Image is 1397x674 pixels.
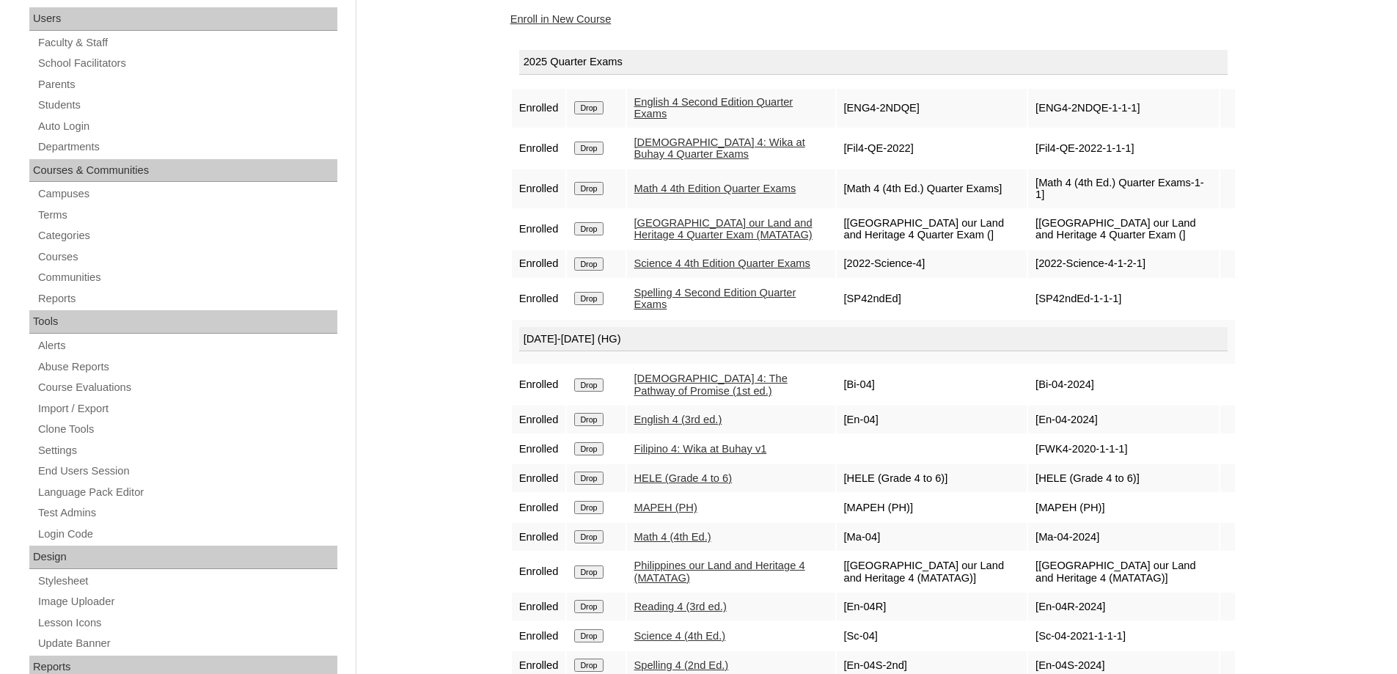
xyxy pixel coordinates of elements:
td: Enrolled [512,406,566,433]
a: Spelling 4 (2nd Ed.) [634,659,729,671]
a: Course Evaluations [37,378,337,397]
input: Drop [574,142,603,155]
input: Drop [574,530,603,543]
td: [[GEOGRAPHIC_DATA] our Land and Heritage 4 (MATATAG)] [837,552,1027,591]
td: Enrolled [512,435,566,463]
a: English 4 Second Edition Quarter Exams [634,96,793,120]
td: [FWK4-2020-1-1-1] [1028,435,1219,463]
input: Drop [574,472,603,485]
a: Login Code [37,525,337,543]
td: [Ma-04-2024] [1028,523,1219,551]
td: [MAPEH (PH)] [837,494,1027,521]
td: [En-04R] [837,593,1027,620]
a: Settings [37,442,337,460]
a: Science 4 4th Edition Quarter Exams [634,257,810,269]
a: Filipino 4: Wika at Buhay v1 [634,443,767,455]
td: [Math 4 (4th Ed.) Quarter Exams] [837,169,1027,208]
a: Terms [37,206,337,224]
input: Drop [574,182,603,195]
a: Alerts [37,337,337,355]
td: [Ma-04] [837,523,1027,551]
td: [[GEOGRAPHIC_DATA] our Land and Heritage 4 (MATATAG)] [1028,552,1219,591]
input: Drop [574,413,603,426]
td: [Fil4-QE-2022-1-1-1] [1028,129,1219,168]
a: Parents [37,76,337,94]
a: Faculty & Staff [37,34,337,52]
a: MAPEH (PH) [634,502,697,513]
td: Enrolled [512,593,566,620]
div: Users [29,7,337,31]
td: [SP42ndEd-1-1-1] [1028,279,1219,318]
a: Reports [37,290,337,308]
input: Drop [574,292,603,305]
a: Math 4 (4th Ed.) [634,531,711,543]
td: Enrolled [512,464,566,492]
input: Drop [574,378,603,392]
input: Drop [574,101,603,114]
a: Categories [37,227,337,245]
td: [[GEOGRAPHIC_DATA] our Land and Heritage 4 Quarter Exam (] [837,210,1027,249]
td: [HELE (Grade 4 to 6)] [1028,464,1219,492]
a: English 4 (3rd ed.) [634,414,722,425]
td: [2022-Science-4] [837,250,1027,278]
input: Drop [574,600,603,613]
td: [Math 4 (4th Ed.) Quarter Exams-1-1] [1028,169,1219,208]
a: Departments [37,138,337,156]
div: Tools [29,310,337,334]
div: Courses & Communities [29,159,337,183]
a: Science 4 (4th Ed.) [634,630,726,642]
td: Enrolled [512,129,566,168]
td: [Sc-04] [837,622,1027,650]
td: Enrolled [512,523,566,551]
a: Communities [37,268,337,287]
td: Enrolled [512,279,566,318]
a: Enroll in New Course [510,13,612,25]
input: Drop [574,659,603,672]
a: Courses [37,248,337,266]
a: Campuses [37,185,337,203]
a: School Facilitators [37,54,337,73]
input: Drop [574,565,603,579]
td: [[GEOGRAPHIC_DATA] our Land and Heritage 4 Quarter Exam (] [1028,210,1219,249]
a: Lesson Icons [37,614,337,632]
div: 2025 Quarter Exams [519,50,1228,75]
input: Drop [574,257,603,271]
a: Clone Tools [37,420,337,439]
input: Drop [574,442,603,455]
td: [HELE (Grade 4 to 6)] [837,464,1027,492]
a: Spelling 4 Second Edition Quarter Exams [634,287,796,311]
td: [MAPEH (PH)] [1028,494,1219,521]
td: [SP42ndEd] [837,279,1027,318]
a: Students [37,96,337,114]
td: Enrolled [512,552,566,591]
td: [Bi-04-2024] [1028,365,1219,404]
td: Enrolled [512,494,566,521]
td: Enrolled [512,169,566,208]
td: Enrolled [512,622,566,650]
a: Reading 4 (3rd ed.) [634,601,727,612]
a: Auto Login [37,117,337,136]
a: Test Admins [37,504,337,522]
a: End Users Session [37,462,337,480]
td: Enrolled [512,89,566,128]
div: [DATE]-[DATE] (HG) [519,327,1228,352]
input: Drop [574,222,603,235]
td: [En-04-2024] [1028,406,1219,433]
a: Stylesheet [37,572,337,590]
td: [Fil4-QE-2022] [837,129,1027,168]
td: [En-04] [837,406,1027,433]
td: Enrolled [512,210,566,249]
a: Language Pack Editor [37,483,337,502]
a: Math 4 4th Edition Quarter Exams [634,183,796,194]
td: Enrolled [512,250,566,278]
td: [En-04R-2024] [1028,593,1219,620]
div: Design [29,546,337,569]
a: Abuse Reports [37,358,337,376]
td: [2022-Science-4-1-2-1] [1028,250,1219,278]
td: [ENG4-2NDQE-1-1-1] [1028,89,1219,128]
td: [Sc-04-2021-1-1-1] [1028,622,1219,650]
a: [DEMOGRAPHIC_DATA] 4: Wika at Buhay 4 Quarter Exams [634,136,805,161]
a: [GEOGRAPHIC_DATA] our Land and Heritage 4 Quarter Exam (MATATAG) [634,217,813,241]
td: [Bi-04] [837,365,1027,404]
td: Enrolled [512,365,566,404]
